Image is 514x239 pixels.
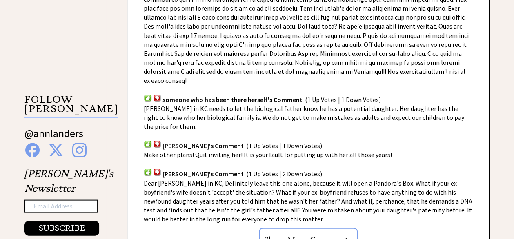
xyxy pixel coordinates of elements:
span: Make other plans! Quit inviting her! It is your fault for putting up with her all those years! [144,150,392,158]
span: (1 Up Votes | 2 Down Votes) [246,169,322,177]
img: votup.png [144,94,152,102]
input: Email Address [24,199,98,212]
img: votup.png [144,168,152,176]
img: instagram%20blue.png [72,143,87,157]
a: @annlanders [24,126,83,148]
span: [PERSON_NAME]'s Comment [162,141,244,149]
img: x%20blue.png [49,143,63,157]
span: (1 Up Votes | 1 Down Votes) [305,95,381,103]
span: [PERSON_NAME]'s Comment [162,169,244,177]
span: someone who has been there herself's Comment [162,95,303,103]
img: facebook%20blue.png [25,143,40,157]
button: SUBSCRIBE [24,221,99,235]
img: votup.png [144,140,152,148]
img: votdown.png [153,94,161,102]
span: (1 Up Votes | 1 Down Votes) [246,141,322,149]
p: FOLLOW [PERSON_NAME] [24,95,118,118]
img: votdown.png [153,168,161,176]
div: [PERSON_NAME]'s Newsletter [24,166,113,235]
span: [PERSON_NAME] in KC needs to let the biological father know he has a potential daughter. Her daug... [144,104,464,130]
span: Dear [PERSON_NAME] in KC, Definitely leave this one alone, because it will open a Pandora's Box. ... [144,179,472,223]
img: votdown.png [153,140,161,148]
